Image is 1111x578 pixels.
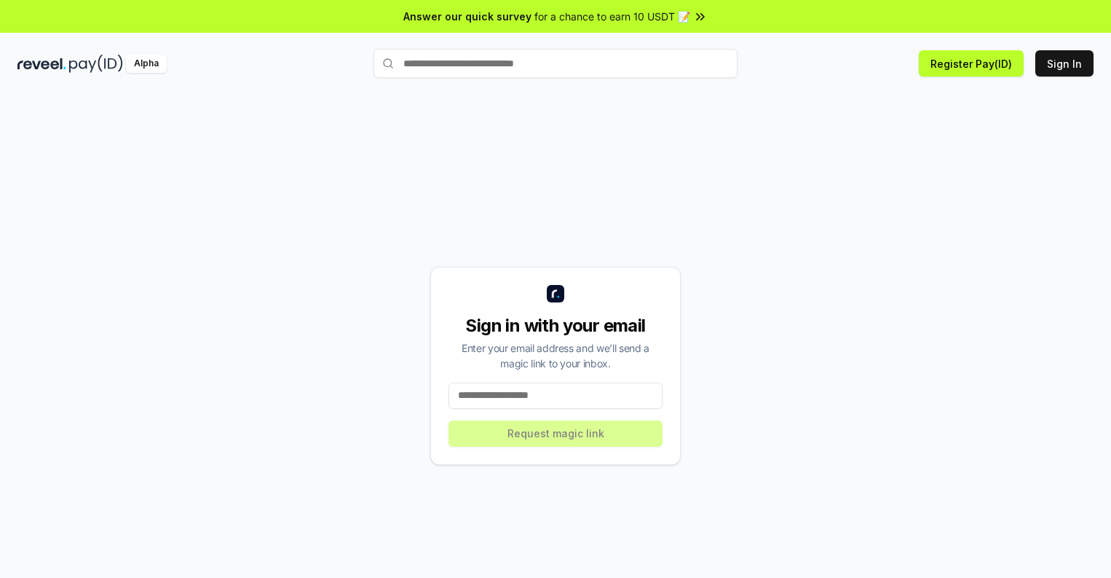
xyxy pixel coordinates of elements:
img: pay_id [69,55,123,73]
span: Answer our quick survey [403,9,531,24]
button: Register Pay(ID) [919,50,1024,77]
div: Enter your email address and we’ll send a magic link to your inbox. [448,340,663,371]
div: Sign in with your email [448,314,663,337]
img: reveel_dark [17,55,66,73]
span: for a chance to earn 10 USDT 📝 [534,9,690,24]
img: logo_small [547,285,564,302]
button: Sign In [1035,50,1094,77]
div: Alpha [126,55,167,73]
